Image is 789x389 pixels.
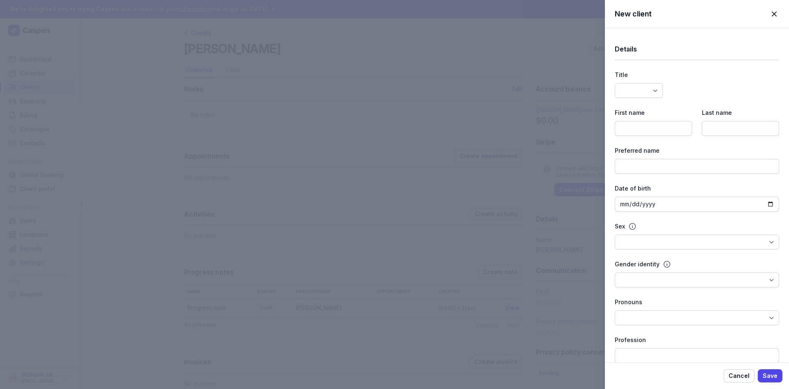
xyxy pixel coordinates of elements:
[615,297,642,307] div: Pronouns
[763,371,777,381] span: Save
[724,369,754,382] button: Cancel
[758,369,782,382] button: Save
[615,335,779,345] div: Profession
[615,9,652,19] h2: New client
[615,43,779,55] h1: Details
[615,221,625,231] div: Sex
[615,146,779,156] div: Preferred name
[615,108,692,118] div: First name
[729,371,750,381] span: Cancel
[702,108,779,118] div: Last name
[615,184,779,193] div: Date of birth
[615,70,663,80] div: Title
